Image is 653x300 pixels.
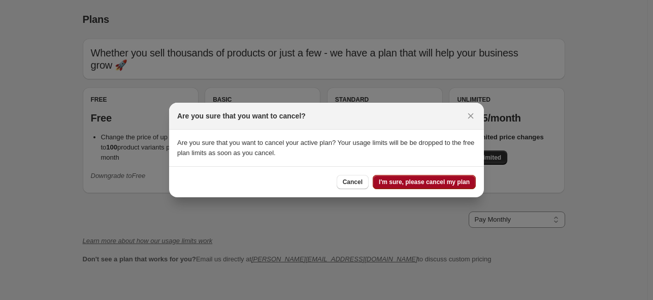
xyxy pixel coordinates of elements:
span: I'm sure, please cancel my plan [379,178,470,186]
button: I'm sure, please cancel my plan [373,175,476,189]
button: Cancel [337,175,369,189]
p: Are you sure that you want to cancel your active plan? Your usage limits will be be dropped to th... [177,138,476,158]
span: Cancel [343,178,363,186]
h2: Are you sure that you want to cancel? [177,111,306,121]
button: Close [464,109,478,123]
